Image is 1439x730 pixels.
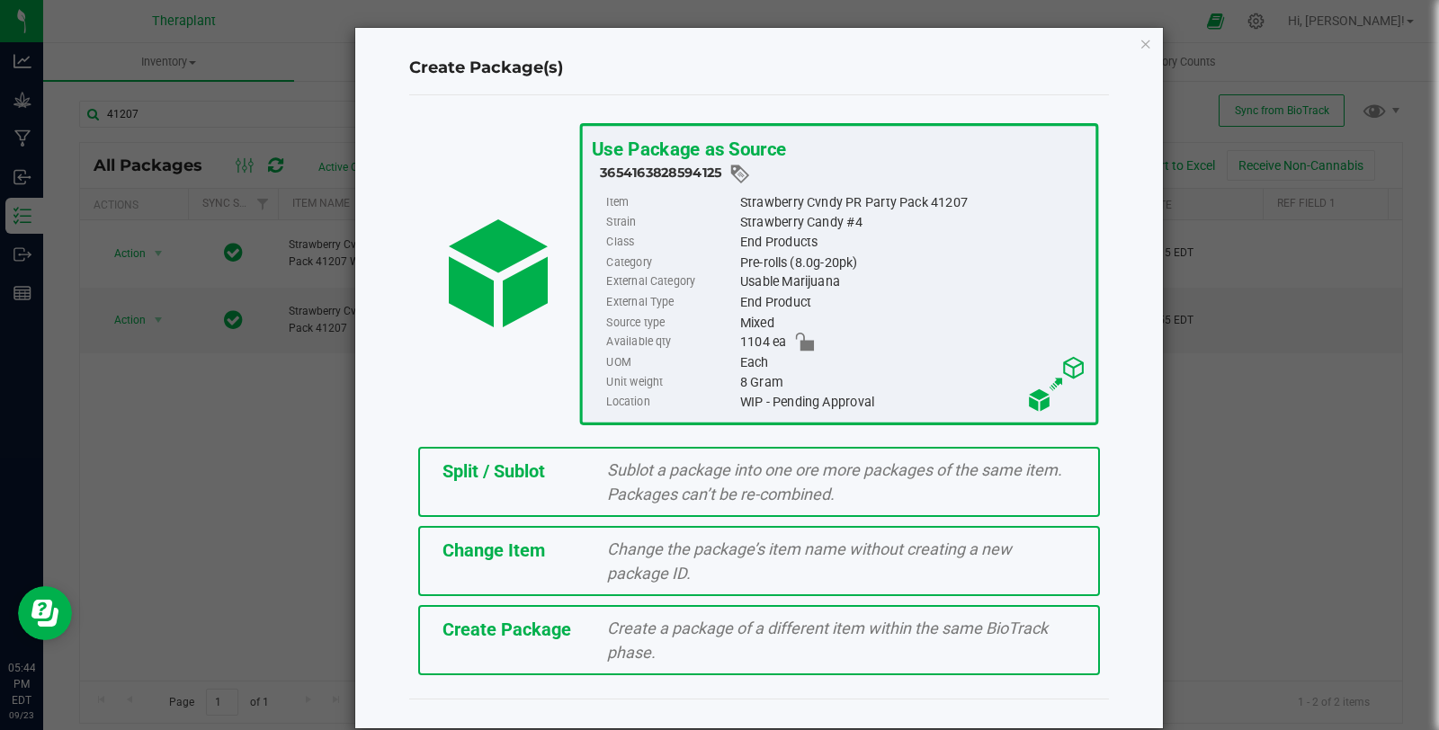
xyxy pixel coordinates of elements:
[442,619,571,640] span: Create Package
[607,460,1062,503] span: Sublot a package into one ore more packages of the same item. Packages can’t be re-combined.
[739,192,1086,212] div: Strawberry Cvndy PR Party Pack 41207
[739,233,1086,253] div: End Products
[739,272,1086,292] div: Usable Marijuana
[18,586,72,640] iframe: Resource center
[606,253,736,272] label: Category
[606,392,736,412] label: Location
[607,539,1012,583] span: Change the package’s item name without creating a new package ID.
[606,372,736,392] label: Unit weight
[739,212,1086,232] div: Strawberry Candy #4
[739,253,1086,272] div: Pre-rolls (8.0g-20pk)
[607,619,1048,662] span: Create a package of a different item within the same BioTrack phase.
[442,539,545,561] span: Change Item
[591,138,785,160] span: Use Package as Source
[606,212,736,232] label: Strain
[442,460,545,482] span: Split / Sublot
[606,352,736,372] label: UOM
[739,333,786,352] span: 1104 ea
[739,372,1086,392] div: 8 Gram
[606,313,736,333] label: Source type
[606,192,736,212] label: Item
[739,313,1086,333] div: Mixed
[739,352,1086,372] div: Each
[409,57,1109,80] h4: Create Package(s)
[606,272,736,292] label: External Category
[606,233,736,253] label: Class
[739,392,1086,412] div: WIP - Pending Approval
[606,333,736,352] label: Available qty
[739,292,1086,312] div: End Product
[606,292,736,312] label: External Type
[600,163,1086,185] div: 3654163828594125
